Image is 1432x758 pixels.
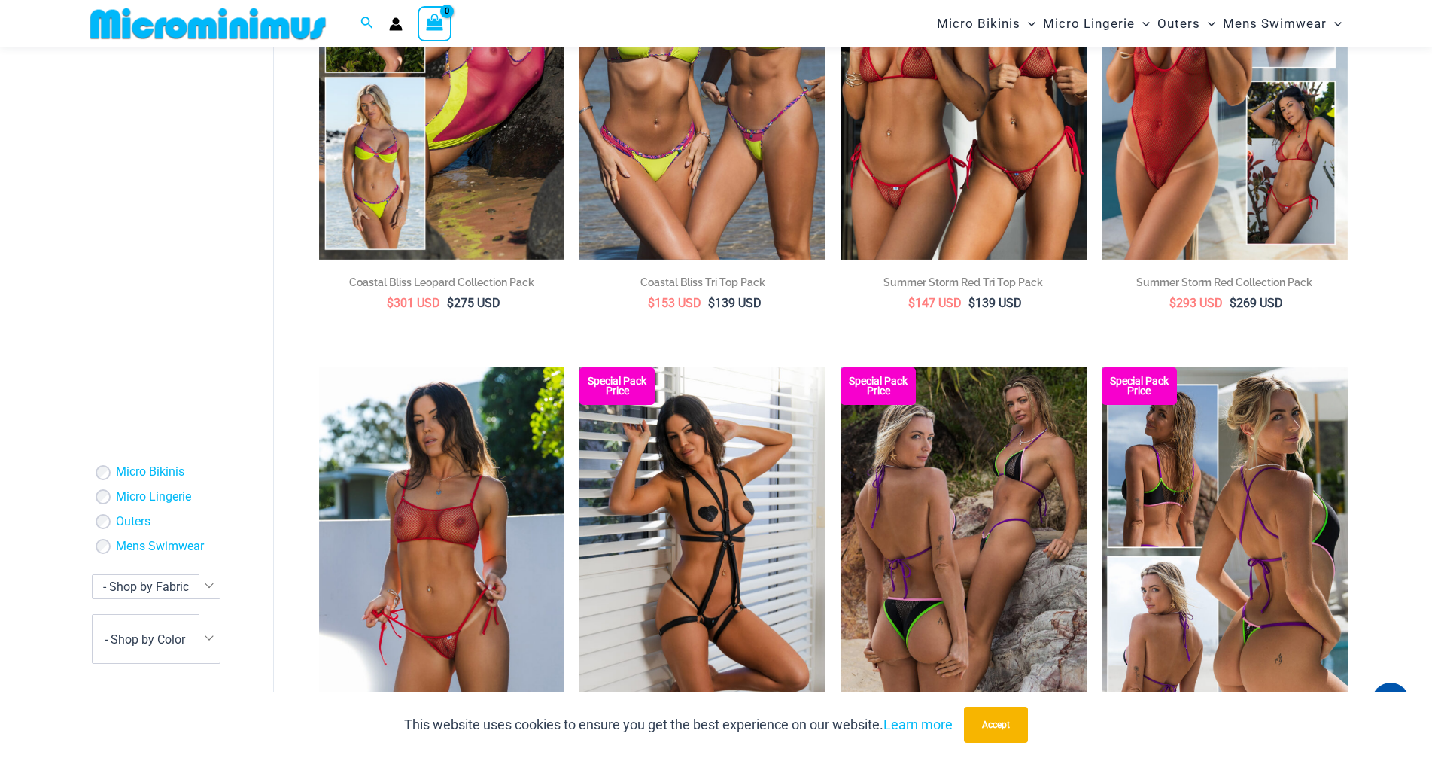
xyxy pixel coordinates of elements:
[1154,5,1219,43] a: OutersMenu ToggleMenu Toggle
[103,580,189,594] span: - Shop by Fabric
[883,717,953,732] a: Learn more
[841,376,916,396] b: Special Pack Price
[319,275,565,295] a: Coastal Bliss Leopard Collection Pack
[387,296,394,310] span: $
[1102,376,1177,396] b: Special Pack Price
[105,632,185,647] span: - Shop by Color
[1230,296,1236,310] span: $
[1157,5,1200,43] span: Outers
[116,465,184,481] a: Micro Bikinis
[116,514,150,530] a: Outers
[841,275,1087,295] a: Summer Storm Red Tri Top Pack
[92,50,227,352] iframe: TrustedSite Certified
[84,7,332,41] img: MM SHOP LOGO FLAT
[1169,296,1223,310] bdi: 293 USD
[1039,5,1154,43] a: Micro LingerieMenu ToggleMenu Toggle
[648,296,655,310] span: $
[93,616,220,664] span: - Shop by Color
[708,296,715,310] span: $
[648,296,701,310] bdi: 153 USD
[579,376,655,396] b: Special Pack Price
[92,615,220,665] span: - Shop by Color
[418,6,452,41] a: View Shopping Cart, empty
[1223,5,1327,43] span: Mens Swimwear
[1102,275,1348,295] a: Summer Storm Red Collection Pack
[968,296,1022,310] bdi: 139 USD
[116,489,191,505] a: Micro Lingerie
[1020,5,1035,43] span: Menu Toggle
[319,367,565,736] img: Summer Storm Red 332 Crop Top 449 Thong 02
[931,2,1348,45] nav: Site Navigation
[1043,5,1135,43] span: Micro Lingerie
[1102,275,1348,290] h2: Summer Storm Red Collection Pack
[1102,367,1348,736] img: Top B
[841,367,1087,736] img: Tri Top Pack
[579,275,825,290] h2: Coastal Bliss Tri Top Pack
[579,367,825,736] img: Truth or Dare Black 1905 Bodysuit 611 Micro 07
[1219,5,1345,43] a: Mens SwimwearMenu ToggleMenu Toggle
[708,296,762,310] bdi: 139 USD
[841,275,1087,290] h2: Summer Storm Red Tri Top Pack
[92,574,220,599] span: - Shop by Fabric
[93,575,220,598] span: - Shop by Fabric
[389,17,403,31] a: Account icon link
[447,296,500,310] bdi: 275 USD
[319,367,565,736] a: Summer Storm Red 332 Crop Top 449 Thong 02Summer Storm Red 332 Crop Top 449 Thong 03Summer Storm ...
[1200,5,1215,43] span: Menu Toggle
[968,296,975,310] span: $
[1327,5,1342,43] span: Menu Toggle
[319,275,565,290] h2: Coastal Bliss Leopard Collection Pack
[908,296,962,310] bdi: 147 USD
[404,714,953,736] p: This website uses cookies to ensure you get the best experience on our website.
[841,367,1087,736] a: Tri Top Pack Bottoms BBottoms B
[908,296,915,310] span: $
[447,296,454,310] span: $
[964,707,1028,743] button: Accept
[937,5,1020,43] span: Micro Bikinis
[387,296,440,310] bdi: 301 USD
[360,14,374,33] a: Search icon link
[579,275,825,295] a: Coastal Bliss Tri Top Pack
[116,539,204,555] a: Mens Swimwear
[579,367,825,736] a: Truth or Dare Black 1905 Bodysuit 611 Micro 07 Truth or Dare Black 1905 Bodysuit 611 Micro 06Trut...
[1102,367,1348,736] a: Collection Pack Top BTop B
[1169,296,1176,310] span: $
[933,5,1039,43] a: Micro BikinisMenu ToggleMenu Toggle
[1135,5,1150,43] span: Menu Toggle
[1230,296,1283,310] bdi: 269 USD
